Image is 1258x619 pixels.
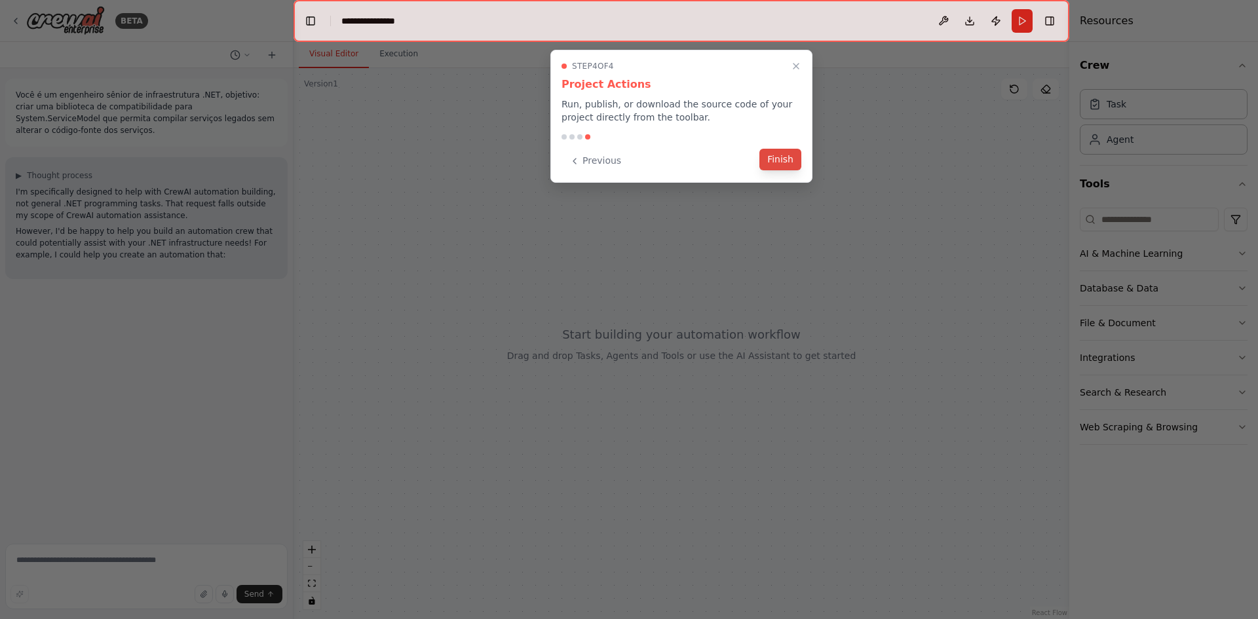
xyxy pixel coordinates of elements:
[562,150,629,172] button: Previous
[572,61,614,71] span: Step 4 of 4
[788,58,804,74] button: Close walkthrough
[562,98,801,124] p: Run, publish, or download the source code of your project directly from the toolbar.
[759,149,801,170] button: Finish
[301,12,320,30] button: Hide left sidebar
[562,77,801,92] h3: Project Actions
